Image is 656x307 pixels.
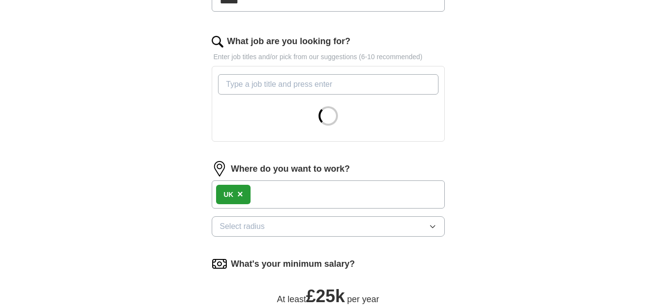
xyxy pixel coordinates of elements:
span: × [237,189,243,199]
div: UK [224,190,234,200]
span: £ 25k [306,286,345,306]
p: Enter job titles and/or pick from our suggestions (6-10 recommended) [212,52,445,62]
img: salary.png [212,256,227,272]
span: per year [347,294,379,304]
span: Select radius [220,221,265,232]
button: Select radius [212,216,445,237]
label: What job are you looking for? [227,35,351,48]
img: search.png [212,36,223,48]
img: location.png [212,161,227,177]
button: × [237,187,243,202]
span: At least [277,294,306,304]
input: Type a job title and press enter [218,74,438,95]
label: Where do you want to work? [231,162,350,176]
label: What's your minimum salary? [231,258,355,271]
